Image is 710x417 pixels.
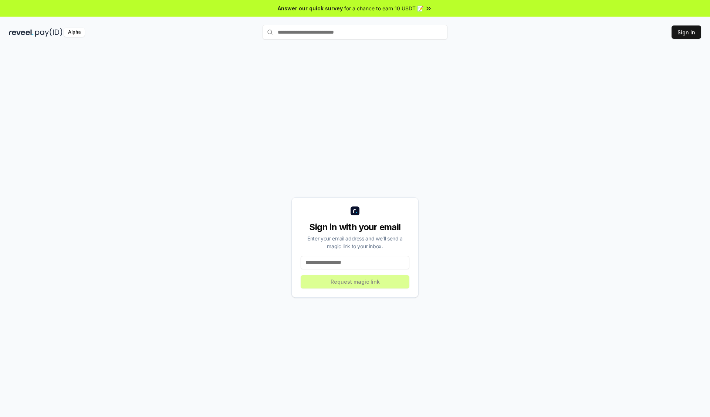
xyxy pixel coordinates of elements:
span: Answer our quick survey [278,4,343,12]
button: Sign In [672,25,701,39]
div: Alpha [64,28,85,37]
div: Enter your email address and we’ll send a magic link to your inbox. [301,235,409,250]
div: Sign in with your email [301,221,409,233]
img: pay_id [35,28,62,37]
span: for a chance to earn 10 USDT 📝 [344,4,423,12]
img: logo_small [351,206,359,215]
img: reveel_dark [9,28,34,37]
